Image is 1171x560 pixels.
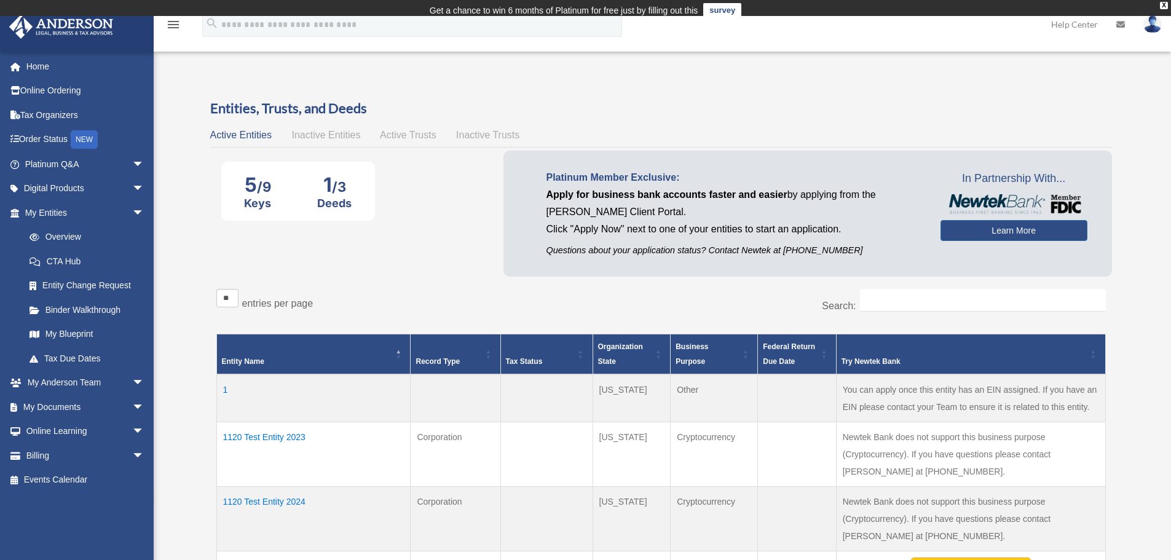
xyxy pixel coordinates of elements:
th: Try Newtek Bank : Activate to sort [836,334,1105,375]
td: Other [671,374,758,422]
span: Entity Name [222,357,264,366]
img: Anderson Advisors Platinum Portal [6,15,117,39]
td: Cryptocurrency [671,487,758,551]
span: In Partnership With... [940,169,1087,189]
span: Apply for business bank accounts faster and easier [546,189,787,200]
div: Get a chance to win 6 months of Platinum for free just by filling out this [430,3,698,18]
td: Cryptocurrency [671,422,758,487]
i: menu [166,17,181,32]
a: Learn More [940,220,1087,241]
span: arrow_drop_down [132,200,157,226]
a: My Documentsarrow_drop_down [9,395,163,419]
a: My Entitiesarrow_drop_down [9,200,157,225]
th: Entity Name: Activate to invert sorting [216,334,411,375]
span: Inactive Trusts [456,130,519,140]
a: Tax Organizers [9,103,163,127]
p: by applying from the [PERSON_NAME] Client Portal. [546,186,922,221]
a: menu [166,22,181,32]
a: Binder Walkthrough [17,298,157,322]
td: [US_STATE] [593,422,671,487]
a: Events Calendar [9,468,163,492]
span: arrow_drop_down [132,176,157,202]
img: NewtekBankLogoSM.png [947,194,1081,214]
i: search [205,17,219,30]
span: Record Type [416,357,460,366]
a: Digital Productsarrow_drop_down [9,176,163,201]
a: Online Learningarrow_drop_down [9,419,163,444]
span: Active Trusts [380,130,436,140]
h3: Entities, Trusts, and Deeds [210,99,1112,118]
td: 1120 Test Entity 2023 [216,422,411,487]
span: Organization State [598,342,643,366]
th: Record Type: Activate to sort [411,334,500,375]
span: arrow_drop_down [132,419,157,444]
a: CTA Hub [17,249,157,274]
p: Click "Apply Now" next to one of your entities to start an application. [546,221,922,238]
div: NEW [71,130,98,149]
td: Corporation [411,422,500,487]
div: Try Newtek Bank [842,354,1087,369]
th: Organization State: Activate to sort [593,334,671,375]
a: Billingarrow_drop_down [9,443,163,468]
td: Newtek Bank does not support this business purpose (Cryptocurrency). If you have questions please... [836,487,1105,551]
span: Federal Return Due Date [763,342,815,366]
img: User Pic [1143,15,1162,33]
p: Platinum Member Exclusive: [546,169,922,186]
td: [US_STATE] [593,374,671,422]
a: Platinum Q&Aarrow_drop_down [9,152,163,176]
td: [US_STATE] [593,487,671,551]
a: Home [9,54,163,79]
td: 1 [216,374,411,422]
a: survey [703,3,741,18]
a: My Anderson Teamarrow_drop_down [9,371,163,395]
span: /9 [257,179,271,195]
span: arrow_drop_down [132,371,157,396]
span: Business Purpose [676,342,708,366]
td: Newtek Bank does not support this business purpose (Cryptocurrency). If you have questions please... [836,422,1105,487]
a: Online Ordering [9,79,163,103]
span: arrow_drop_down [132,443,157,468]
span: Active Entities [210,130,272,140]
div: 5 [244,173,271,197]
a: Order StatusNEW [9,127,163,152]
span: arrow_drop_down [132,152,157,177]
th: Business Purpose: Activate to sort [671,334,758,375]
p: Questions about your application status? Contact Newtek at [PHONE_NUMBER] [546,243,922,258]
span: Inactive Entities [291,130,360,140]
a: Tax Due Dates [17,346,157,371]
div: close [1160,2,1168,9]
div: 1 [317,173,352,197]
td: 1120 Test Entity 2024 [216,487,411,551]
a: Overview [17,225,151,250]
div: Keys [244,197,271,210]
th: Federal Return Due Date: Activate to sort [758,334,836,375]
th: Tax Status: Activate to sort [500,334,593,375]
span: arrow_drop_down [132,395,157,420]
td: You can apply once this entity has an EIN assigned. If you have an EIN please contact your Team t... [836,374,1105,422]
label: entries per page [242,298,313,309]
span: /3 [332,179,346,195]
span: Tax Status [506,357,543,366]
div: Deeds [317,197,352,210]
a: Entity Change Request [17,274,157,298]
label: Search: [822,301,856,311]
td: Corporation [411,487,500,551]
a: My Blueprint [17,322,157,347]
